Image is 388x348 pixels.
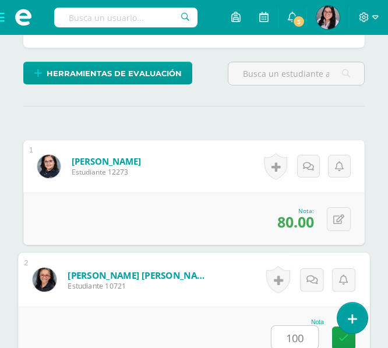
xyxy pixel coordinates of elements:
a: Herramientas de evaluación [23,62,192,84]
span: Estudiante 12273 [72,167,141,177]
input: Busca un estudiante aquí... [228,62,364,85]
input: Busca un usuario... [54,8,197,27]
span: Estudiante 10721 [68,280,211,291]
div: Nota: [277,207,314,215]
a: [PERSON_NAME] [72,155,141,167]
span: 80.00 [277,212,314,232]
img: f525af92ddd3c62d3d4c2ea2c7d91424.png [33,268,57,292]
img: 81ba7c4468dd7f932edd4c72d8d44558.png [316,6,340,29]
img: 30157132c5462ac5138517a99bb263db.png [37,155,61,178]
span: 5 [292,15,305,28]
div: Nota [271,319,324,325]
a: [PERSON_NAME] [PERSON_NAME] [68,269,211,281]
span: Herramientas de evaluación [47,63,182,84]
